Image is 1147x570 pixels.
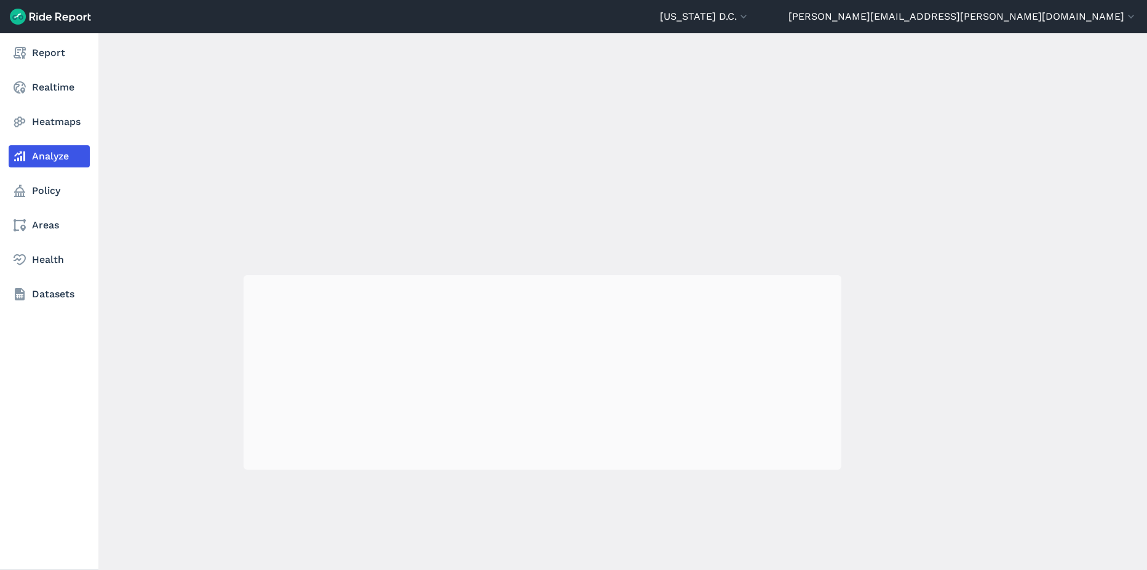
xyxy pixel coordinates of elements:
a: Policy [9,180,90,202]
div: loading [39,33,1147,570]
a: Health [9,249,90,271]
a: Report [9,42,90,64]
a: Realtime [9,76,90,98]
img: Ride Report [10,9,91,25]
div: loading [244,275,841,470]
a: Analyze [9,145,90,167]
a: Datasets [9,283,90,305]
button: [US_STATE] D.C. [660,9,750,24]
a: Heatmaps [9,111,90,133]
a: Areas [9,214,90,236]
button: [PERSON_NAME][EMAIL_ADDRESS][PERSON_NAME][DOMAIN_NAME] [788,9,1137,24]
